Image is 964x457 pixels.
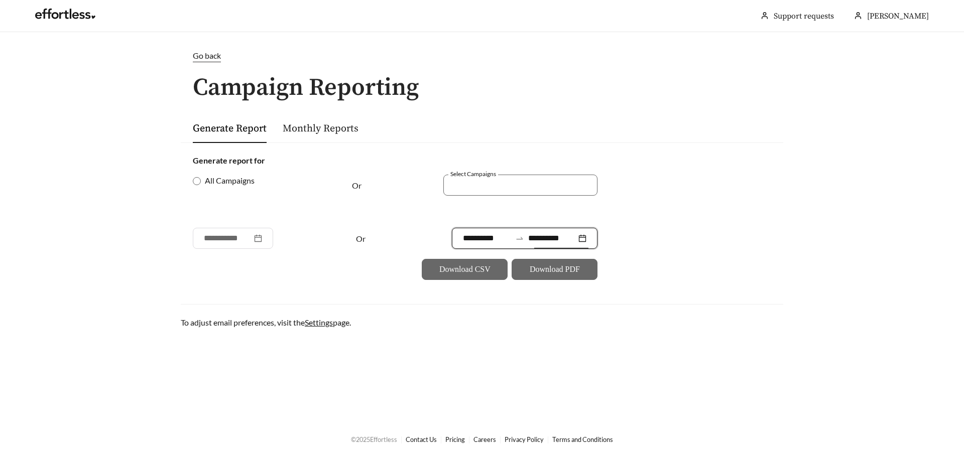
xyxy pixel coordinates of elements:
[181,318,351,327] span: To adjust email preferences, visit the page.
[406,435,437,443] a: Contact Us
[422,259,508,280] button: Download CSV
[193,156,265,165] strong: Generate report for
[201,175,259,187] span: All Campaigns
[512,259,597,280] button: Download PDF
[515,234,524,243] span: to
[193,122,267,135] a: Generate Report
[305,318,333,327] a: Settings
[774,11,834,21] a: Support requests
[193,51,221,60] span: Go back
[181,75,783,101] h1: Campaign Reporting
[356,234,366,243] span: Or
[283,122,358,135] a: Monthly Reports
[352,181,361,190] span: Or
[515,234,524,243] span: swap-right
[867,11,929,21] span: [PERSON_NAME]
[473,435,496,443] a: Careers
[445,435,465,443] a: Pricing
[181,50,783,62] a: Go back
[505,435,544,443] a: Privacy Policy
[552,435,613,443] a: Terms and Conditions
[351,435,397,443] span: © 2025 Effortless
